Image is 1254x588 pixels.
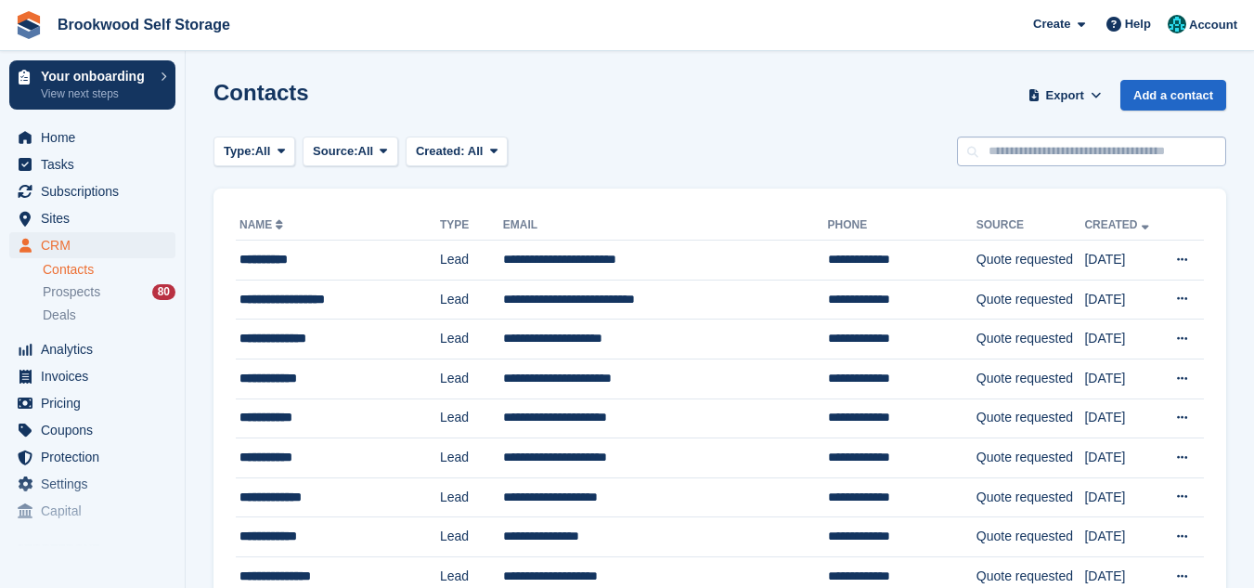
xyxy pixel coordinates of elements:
[406,137,508,167] button: Created: All
[440,320,503,359] td: Lead
[976,211,1085,241] th: Source
[152,284,175,300] div: 80
[41,336,152,362] span: Analytics
[416,144,465,158] span: Created:
[9,124,175,150] a: menu
[976,399,1085,438] td: Quote requested
[976,359,1085,399] td: Quote requested
[9,60,175,110] a: Your onboarding View next steps
[1024,80,1105,111] button: Export
[468,144,484,158] span: All
[41,124,152,150] span: Home
[255,142,271,161] span: All
[41,178,152,204] span: Subscriptions
[303,137,398,167] button: Source: All
[9,336,175,362] a: menu
[1084,517,1160,557] td: [DATE]
[41,70,151,83] p: Your onboarding
[358,142,374,161] span: All
[9,471,175,497] a: menu
[239,218,287,231] a: Name
[1084,477,1160,517] td: [DATE]
[313,142,357,161] span: Source:
[9,444,175,470] a: menu
[43,282,175,302] a: Prospects 80
[1168,15,1186,33] img: Holly/Tom/Duncan
[440,211,503,241] th: Type
[41,205,152,231] span: Sites
[976,438,1085,478] td: Quote requested
[9,363,175,389] a: menu
[1120,80,1226,111] a: Add a contact
[440,399,503,438] td: Lead
[1084,399,1160,438] td: [DATE]
[43,283,100,301] span: Prospects
[41,232,152,258] span: CRM
[1084,359,1160,399] td: [DATE]
[1084,320,1160,359] td: [DATE]
[41,444,152,470] span: Protection
[440,438,503,478] td: Lead
[41,85,151,102] p: View next steps
[440,359,503,399] td: Lead
[976,280,1085,320] td: Quote requested
[976,477,1085,517] td: Quote requested
[43,307,76,324] span: Deals
[9,232,175,258] a: menu
[9,417,175,443] a: menu
[224,142,255,161] span: Type:
[1084,241,1160,281] td: [DATE]
[1084,280,1160,320] td: [DATE]
[50,9,238,40] a: Brookwood Self Storage
[976,320,1085,359] td: Quote requested
[15,11,43,39] img: stora-icon-8386f47178a22dfd0bd8f6a31ec36ba5ce8667c1dd55bd0f319d3a0aa187defe.svg
[41,417,152,443] span: Coupons
[43,306,175,325] a: Deals
[9,498,175,524] a: menu
[440,280,503,320] td: Lead
[9,205,175,231] a: menu
[976,241,1085,281] td: Quote requested
[41,498,152,524] span: Capital
[503,211,828,241] th: Email
[1084,438,1160,478] td: [DATE]
[1084,218,1152,231] a: Created
[41,471,152,497] span: Settings
[41,363,152,389] span: Invoices
[1189,16,1237,34] span: Account
[1046,86,1084,105] span: Export
[17,540,185,558] span: Storefront
[9,178,175,204] a: menu
[976,517,1085,557] td: Quote requested
[440,517,503,557] td: Lead
[440,241,503,281] td: Lead
[1033,15,1070,33] span: Create
[9,390,175,416] a: menu
[828,211,976,241] th: Phone
[41,151,152,177] span: Tasks
[213,137,295,167] button: Type: All
[43,261,175,279] a: Contacts
[1125,15,1151,33] span: Help
[213,80,309,105] h1: Contacts
[440,477,503,517] td: Lead
[9,151,175,177] a: menu
[41,390,152,416] span: Pricing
